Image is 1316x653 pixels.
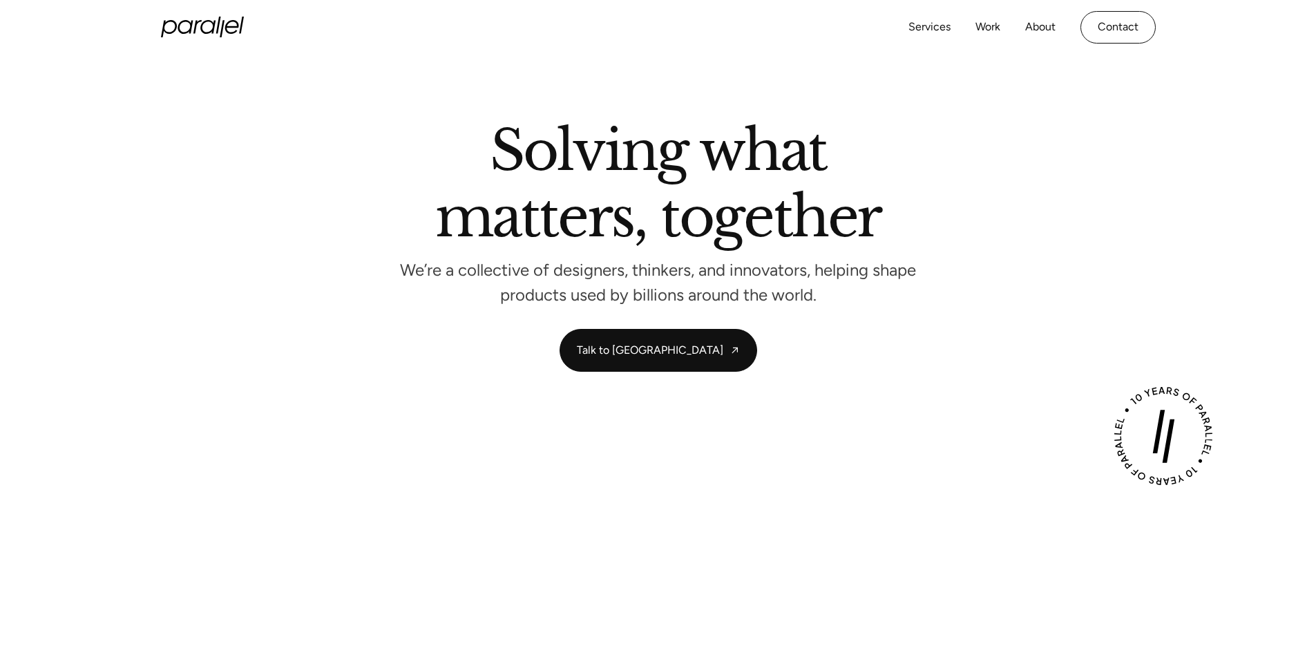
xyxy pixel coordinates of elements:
[161,17,244,37] a: home
[975,17,1000,37] a: Work
[1080,11,1156,44] a: Contact
[908,17,951,37] a: Services
[1025,17,1056,37] a: About
[399,265,917,301] p: We’re a collective of designers, thinkers, and innovators, helping shape products used by billion...
[435,124,881,250] h2: Solving what matters, together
